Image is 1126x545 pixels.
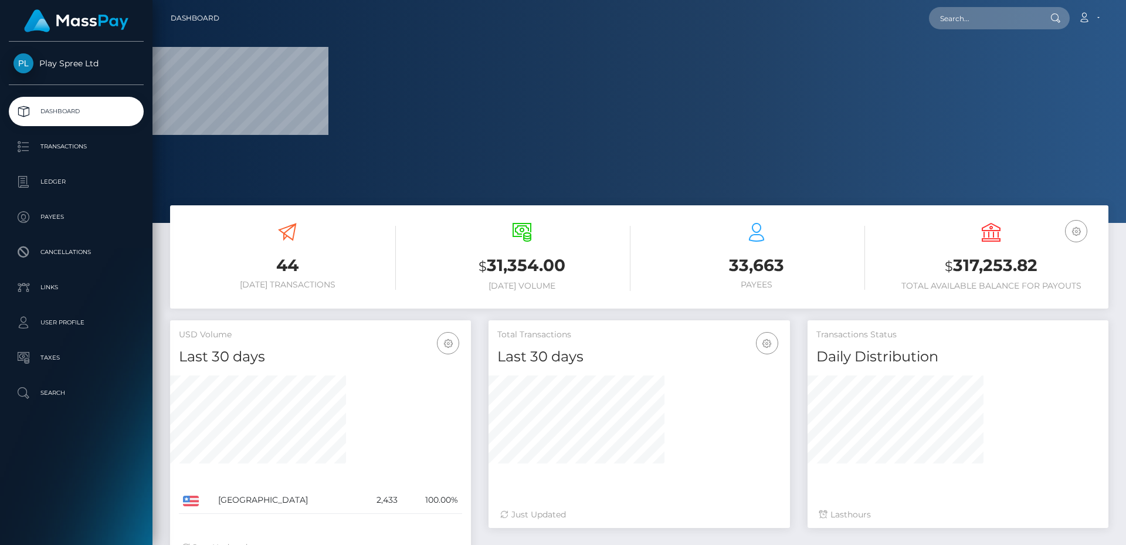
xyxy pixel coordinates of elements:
a: Dashboard [9,97,144,126]
h3: 44 [179,254,396,277]
p: User Profile [13,314,139,331]
a: Payees [9,202,144,232]
h6: Payees [648,280,865,290]
h4: Last 30 days [179,347,462,367]
h3: 31,354.00 [413,254,630,278]
h4: Daily Distribution [816,347,1100,367]
p: Transactions [13,138,139,155]
small: $ [479,258,487,275]
p: Links [13,279,139,296]
p: Dashboard [13,103,139,120]
p: Search [13,384,139,402]
img: Play Spree Ltd [13,53,33,73]
a: Cancellations [9,238,144,267]
p: Payees [13,208,139,226]
h6: [DATE] Volume [413,281,630,291]
a: Links [9,273,144,302]
small: $ [945,258,953,275]
span: Play Spree Ltd [9,58,144,69]
a: Taxes [9,343,144,373]
h4: Last 30 days [497,347,781,367]
td: [GEOGRAPHIC_DATA] [214,487,358,514]
input: Search... [929,7,1039,29]
p: Ledger [13,173,139,191]
p: Cancellations [13,243,139,261]
a: Search [9,378,144,408]
img: US.png [183,496,199,506]
h3: 317,253.82 [883,254,1100,278]
div: Last hours [819,509,1097,521]
h6: [DATE] Transactions [179,280,396,290]
p: Taxes [13,349,139,367]
a: Transactions [9,132,144,161]
img: MassPay Logo [24,9,128,32]
h6: Total Available Balance for Payouts [883,281,1100,291]
h5: USD Volume [179,329,462,341]
a: User Profile [9,308,144,337]
td: 2,433 [358,487,402,514]
h5: Total Transactions [497,329,781,341]
a: Ledger [9,167,144,197]
h5: Transactions Status [816,329,1100,341]
a: Dashboard [171,6,219,31]
td: 100.00% [402,487,462,514]
h3: 33,663 [648,254,865,277]
div: Just Updated [500,509,778,521]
